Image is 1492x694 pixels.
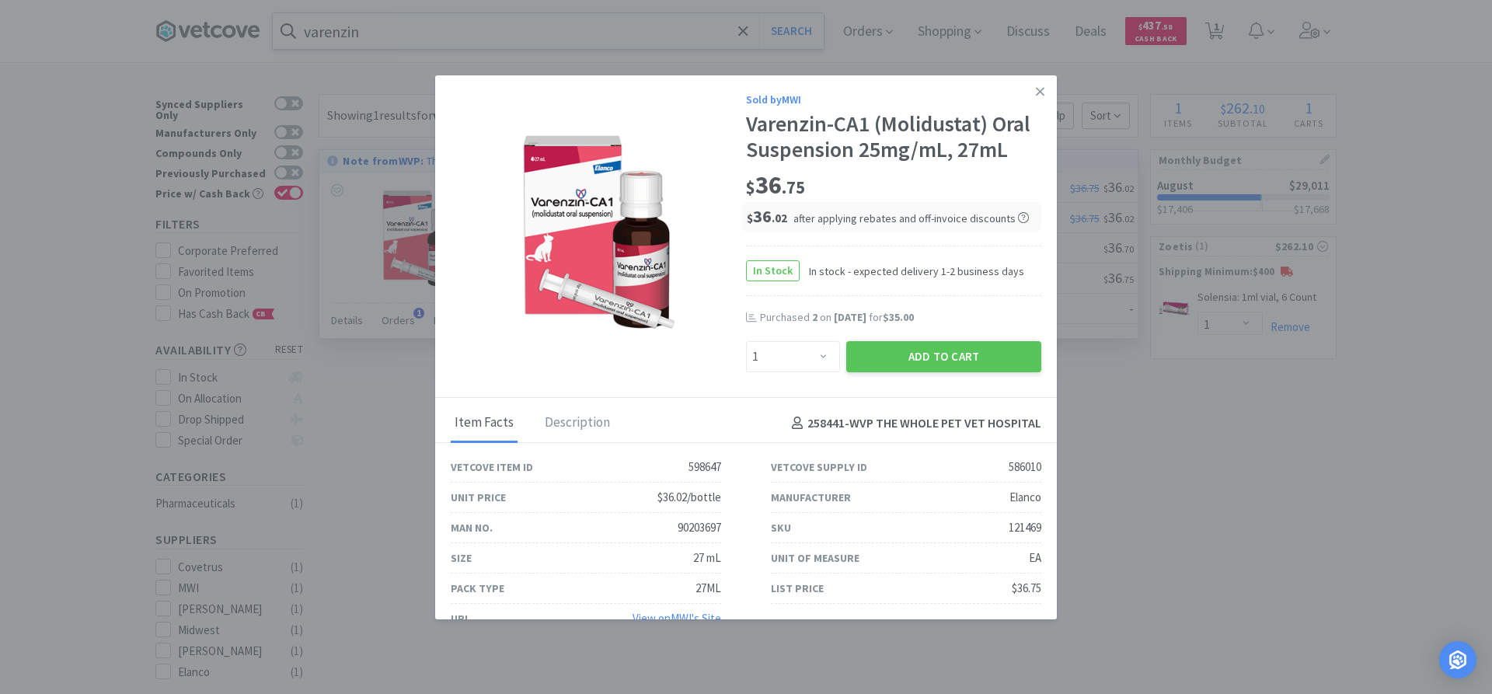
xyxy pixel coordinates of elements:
span: In stock - expected delivery 1-2 business days [800,263,1024,280]
img: 20b0a996b71544ceae4cfad3bb4e364f_586010.png [497,131,699,333]
div: Item Facts [451,404,518,443]
div: Manufacturer [771,489,851,506]
div: Varenzin-CA1 (Molidustat) Oral Suspension 25mg/mL, 27mL [746,111,1041,163]
div: 586010 [1009,458,1041,476]
span: 2 [812,310,817,324]
span: [DATE] [834,310,866,324]
span: 36 [746,169,805,201]
div: Man No. [451,519,493,536]
span: after applying rebates and off-invoice discounts [793,211,1029,225]
div: $36.75 [1012,579,1041,598]
div: URL [451,610,470,627]
span: . 02 [772,211,787,225]
span: . 75 [782,176,805,198]
span: In Stock [747,261,799,281]
div: Vetcove Supply ID [771,459,867,476]
div: 121469 [1009,518,1041,537]
span: $35.00 [883,310,914,324]
div: 27ML [695,579,721,598]
div: Size [451,549,472,567]
span: $ [746,176,755,198]
div: Sold by MWI [746,91,1041,108]
div: Vetcove Item ID [451,459,533,476]
div: Description [541,404,614,443]
div: List Price [771,580,824,597]
div: 598647 [688,458,721,476]
a: View onMWI's Site [633,611,721,626]
div: 90203697 [678,518,721,537]
span: $ [747,211,753,225]
span: 36 [747,205,787,227]
div: SKU [771,519,791,536]
div: Unit Price [451,489,506,506]
button: Add to Cart [846,341,1041,372]
div: Purchased on for [760,310,1041,326]
div: Pack Type [451,580,504,597]
div: $36.02/bottle [657,488,721,507]
div: Elanco [1009,488,1041,507]
div: EA [1029,549,1041,567]
div: Open Intercom Messenger [1439,641,1476,678]
div: Unit of Measure [771,549,859,567]
h4: 258441 - WVP THE WHOLE PET VET HOSPITAL [786,413,1041,434]
div: 27 mL [693,549,721,567]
